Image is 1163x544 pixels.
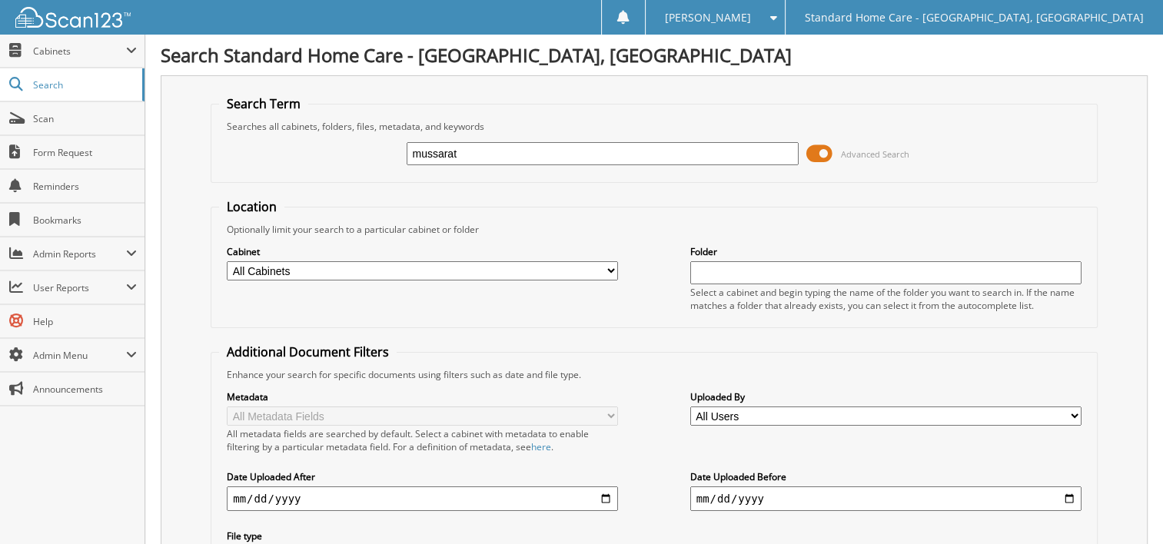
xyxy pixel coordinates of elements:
label: File type [227,529,618,542]
span: Admin Menu [33,349,126,362]
legend: Location [219,198,284,215]
span: [PERSON_NAME] [665,13,751,22]
label: Date Uploaded Before [690,470,1082,483]
label: Uploaded By [690,390,1082,403]
span: User Reports [33,281,126,294]
div: All metadata fields are searched by default. Select a cabinet with metadata to enable filtering b... [227,427,618,453]
img: scan123-logo-white.svg [15,7,131,28]
label: Folder [690,245,1082,258]
div: Select a cabinet and begin typing the name of the folder you want to search in. If the name match... [690,286,1082,312]
span: Search [33,78,135,91]
a: here [531,440,551,453]
span: Bookmarks [33,214,137,227]
legend: Additional Document Filters [219,343,397,360]
iframe: Chat Widget [1086,470,1163,544]
input: start [227,486,618,511]
label: Date Uploaded After [227,470,618,483]
span: Scan [33,112,137,125]
div: Optionally limit your search to a particular cabinet or folder [219,223,1089,236]
div: Enhance your search for specific documents using filters such as date and file type. [219,368,1089,381]
span: Reminders [33,180,137,193]
span: Form Request [33,146,137,159]
span: Admin Reports [33,247,126,260]
label: Metadata [227,390,618,403]
span: Announcements [33,383,137,396]
div: Searches all cabinets, folders, files, metadata, and keywords [219,120,1089,133]
span: Cabinets [33,45,126,58]
label: Cabinet [227,245,618,258]
span: Help [33,315,137,328]
span: Standard Home Care - [GEOGRAPHIC_DATA], [GEOGRAPHIC_DATA] [805,13,1144,22]
h1: Search Standard Home Care - [GEOGRAPHIC_DATA], [GEOGRAPHIC_DATA] [161,42,1148,68]
input: end [690,486,1082,511]
legend: Search Term [219,95,308,112]
span: Advanced Search [841,148,909,160]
